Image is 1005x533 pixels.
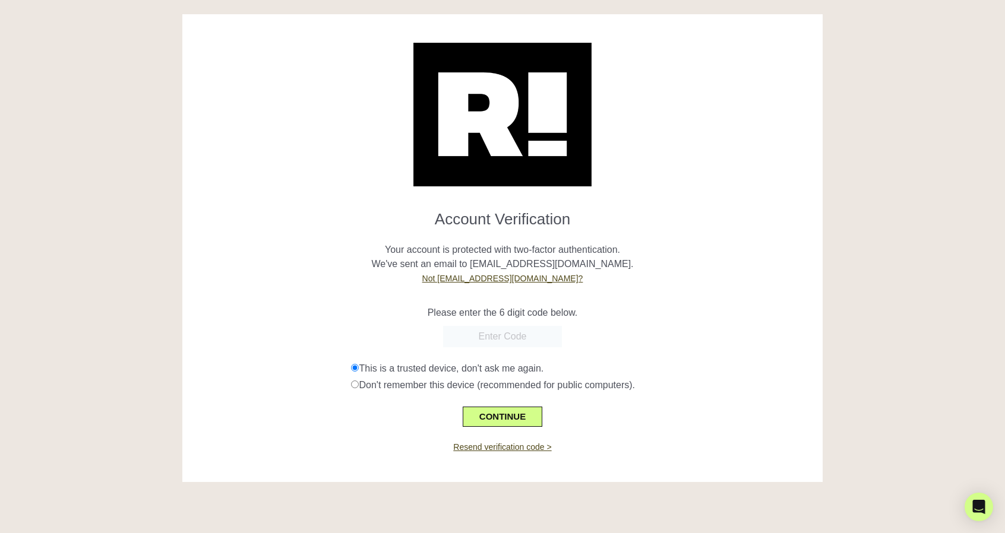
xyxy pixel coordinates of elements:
button: CONTINUE [463,407,542,427]
div: Open Intercom Messenger [965,493,993,521]
div: Don't remember this device (recommended for public computers). [351,378,813,392]
a: Not [EMAIL_ADDRESS][DOMAIN_NAME]? [422,274,583,283]
p: Your account is protected with two-factor authentication. We've sent an email to [EMAIL_ADDRESS][... [191,229,814,285]
p: Please enter the 6 digit code below. [191,306,814,320]
h1: Account Verification [191,201,814,229]
img: Retention.com [413,43,592,186]
input: Enter Code [443,326,562,347]
a: Resend verification code > [453,442,551,452]
div: This is a trusted device, don't ask me again. [351,361,813,376]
